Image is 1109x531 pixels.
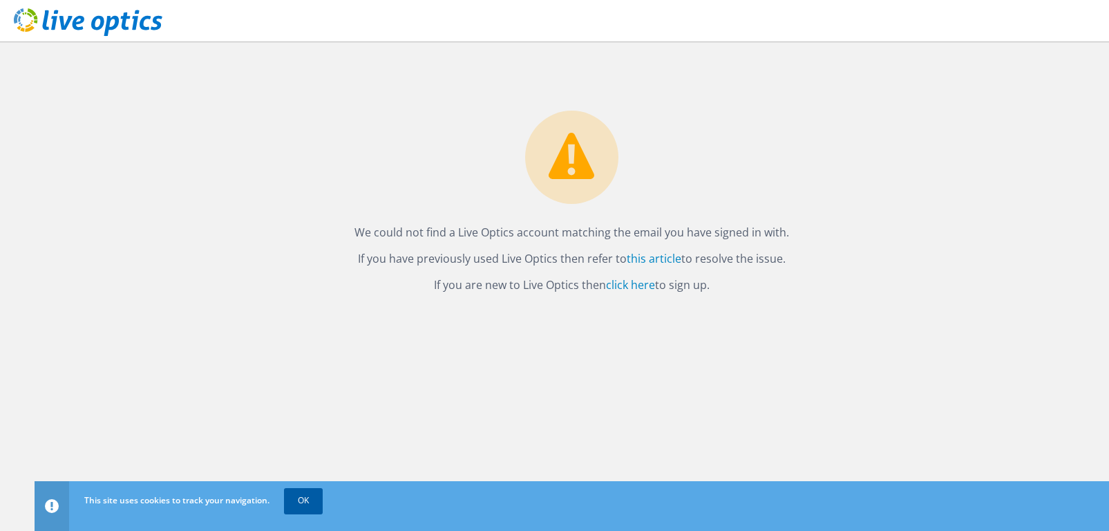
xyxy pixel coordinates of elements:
a: OK [284,488,323,513]
p: We could not find a Live Optics account matching the email you have signed in with. [48,223,1095,242]
p: If you have previously used Live Optics then refer to to resolve the issue. [48,249,1095,268]
a: this article [627,251,681,266]
p: If you are new to Live Optics then to sign up. [48,275,1095,295]
span: This site uses cookies to track your navigation. [84,494,269,506]
a: click here [606,277,655,292]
